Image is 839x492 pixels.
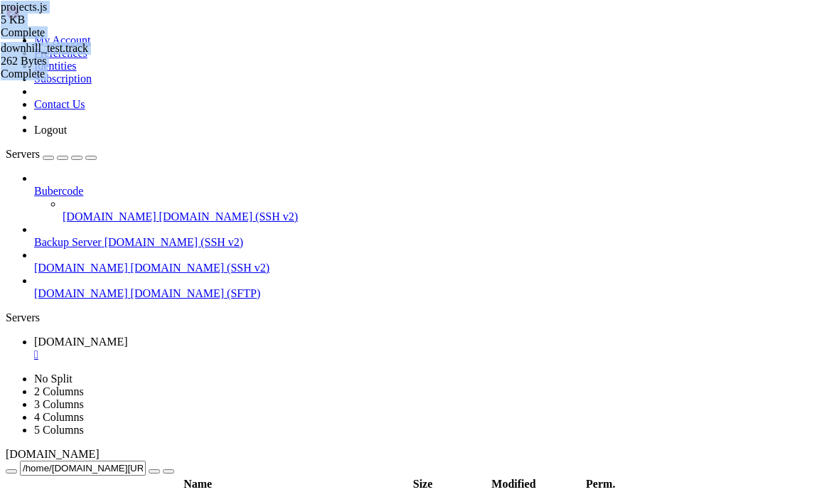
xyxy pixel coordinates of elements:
span: projects.js [1,1,143,26]
div: Complete [1,68,143,80]
div: 262 Bytes [1,55,143,68]
span: downhill_test.track [1,42,88,54]
div: Complete [1,26,143,39]
span: downhill_test.track [1,42,143,68]
div: 5 KB [1,14,143,26]
span: projects.js [1,1,47,13]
